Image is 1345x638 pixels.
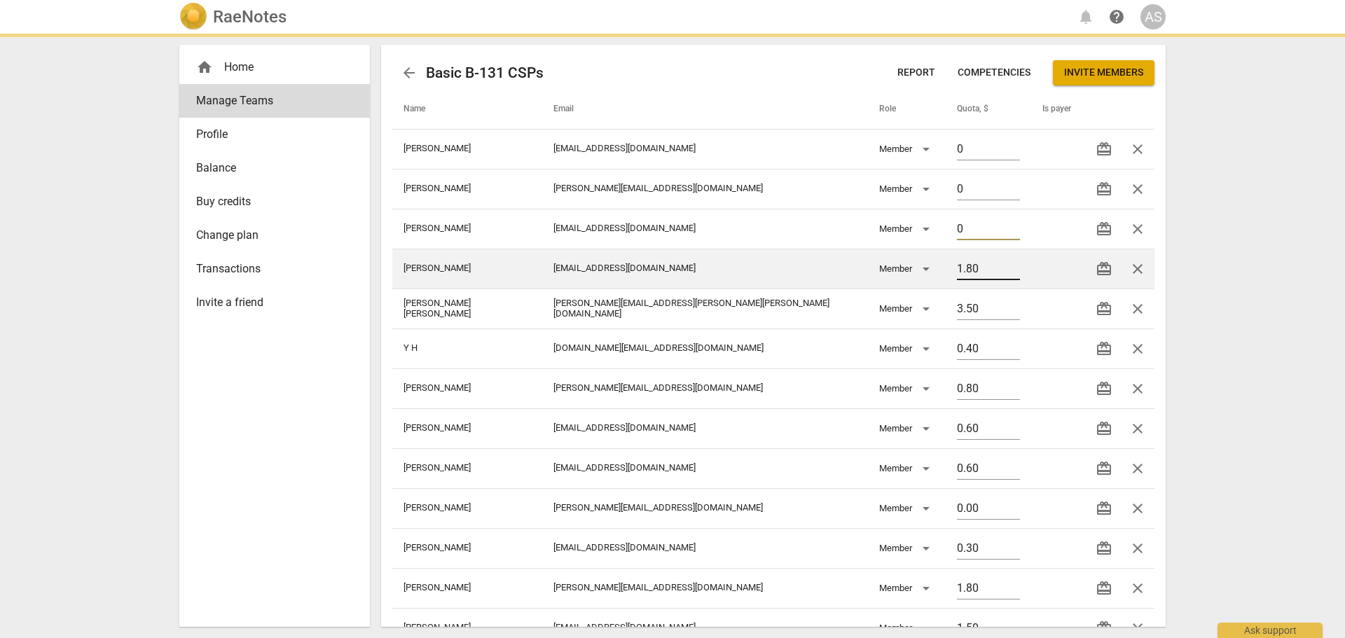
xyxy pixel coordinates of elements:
[879,377,934,400] div: Member
[196,59,213,76] span: home
[542,289,868,328] td: [PERSON_NAME][EMAIL_ADDRESS][PERSON_NAME][PERSON_NAME][DOMAIN_NAME]
[879,218,934,240] div: Member
[1096,340,1112,357] span: redeem
[1104,4,1129,29] a: Help
[879,537,934,560] div: Member
[879,497,934,520] div: Member
[1096,380,1112,397] span: redeem
[179,3,287,31] a: LogoRaeNotes
[196,193,342,210] span: Buy credits
[1087,172,1121,206] button: Transfer credits
[1129,540,1146,557] span: close
[179,219,370,252] a: Change plan
[179,252,370,286] a: Transactions
[897,66,935,80] span: Report
[879,138,934,160] div: Member
[1087,532,1121,565] button: Transfer credits
[542,408,868,448] td: [EMAIL_ADDRESS][DOMAIN_NAME]
[213,7,287,27] h2: RaeNotes
[1129,261,1146,277] span: close
[1096,181,1112,197] span: redeem
[392,249,542,289] td: [PERSON_NAME]
[542,368,868,408] td: [PERSON_NAME][EMAIL_ADDRESS][DOMAIN_NAME]
[392,408,542,448] td: [PERSON_NAME]
[426,64,544,82] h2: Basic B-131 CSPs
[879,338,934,360] div: Member
[403,104,442,115] span: Name
[1087,332,1121,366] button: Transfer credits
[196,261,342,277] span: Transactions
[179,84,370,118] a: Manage Teams
[1087,372,1121,405] button: Transfer credits
[542,129,868,169] td: [EMAIL_ADDRESS][DOMAIN_NAME]
[1087,212,1121,246] button: Transfer credits
[1096,460,1112,477] span: redeem
[542,249,868,289] td: [EMAIL_ADDRESS][DOMAIN_NAME]
[1140,4,1166,29] button: AS
[1129,141,1146,158] span: close
[1129,221,1146,237] span: close
[542,488,868,528] td: [PERSON_NAME][EMAIL_ADDRESS][DOMAIN_NAME]
[879,298,934,320] div: Member
[1087,492,1121,525] button: Transfer credits
[553,104,591,115] span: Email
[946,60,1042,85] button: Competencies
[1129,340,1146,357] span: close
[196,294,342,311] span: Invite a friend
[1096,580,1112,597] span: redeem
[1087,571,1121,605] button: Transfer credits
[879,457,934,480] div: Member
[1129,420,1146,437] span: close
[179,50,370,84] div: Home
[1096,141,1112,158] span: redeem
[196,126,342,143] span: Profile
[542,568,868,608] td: [PERSON_NAME][EMAIL_ADDRESS][DOMAIN_NAME]
[1129,460,1146,477] span: close
[1096,500,1112,517] span: redeem
[542,528,868,568] td: [EMAIL_ADDRESS][DOMAIN_NAME]
[1218,623,1323,638] div: Ask support
[1087,452,1121,485] button: Transfer credits
[1129,380,1146,397] span: close
[392,488,542,528] td: [PERSON_NAME]
[1087,292,1121,326] button: Transfer credits
[1129,500,1146,517] span: close
[542,448,868,488] td: [EMAIL_ADDRESS][DOMAIN_NAME]
[1129,181,1146,197] span: close
[179,3,207,31] img: Logo
[179,118,370,151] a: Profile
[179,151,370,185] a: Balance
[392,448,542,488] td: [PERSON_NAME]
[1096,261,1112,277] span: redeem
[196,227,342,244] span: Change plan
[542,169,868,209] td: [PERSON_NAME][EMAIL_ADDRESS][DOMAIN_NAME]
[879,104,913,115] span: Role
[1096,540,1112,557] span: redeem
[179,185,370,219] a: Buy credits
[392,328,542,368] td: Y H
[1031,90,1076,129] th: Is payer
[196,92,342,109] span: Manage Teams
[1108,8,1125,25] span: help
[1096,420,1112,437] span: redeem
[1053,60,1154,85] button: Invite members
[392,528,542,568] td: [PERSON_NAME]
[392,568,542,608] td: [PERSON_NAME]
[957,104,1005,115] span: Quota, $
[392,169,542,209] td: [PERSON_NAME]
[392,368,542,408] td: [PERSON_NAME]
[1096,300,1112,317] span: redeem
[1129,580,1146,597] span: close
[886,60,946,85] button: Report
[179,286,370,319] a: Invite a friend
[392,129,542,169] td: [PERSON_NAME]
[1064,66,1143,80] span: Invite members
[1096,221,1112,237] span: redeem
[392,289,542,328] td: [PERSON_NAME] [PERSON_NAME]
[958,66,1030,80] span: Competencies
[196,59,342,76] div: Home
[1087,412,1121,445] button: Transfer credits
[392,209,542,249] td: [PERSON_NAME]
[401,64,418,81] span: arrow_back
